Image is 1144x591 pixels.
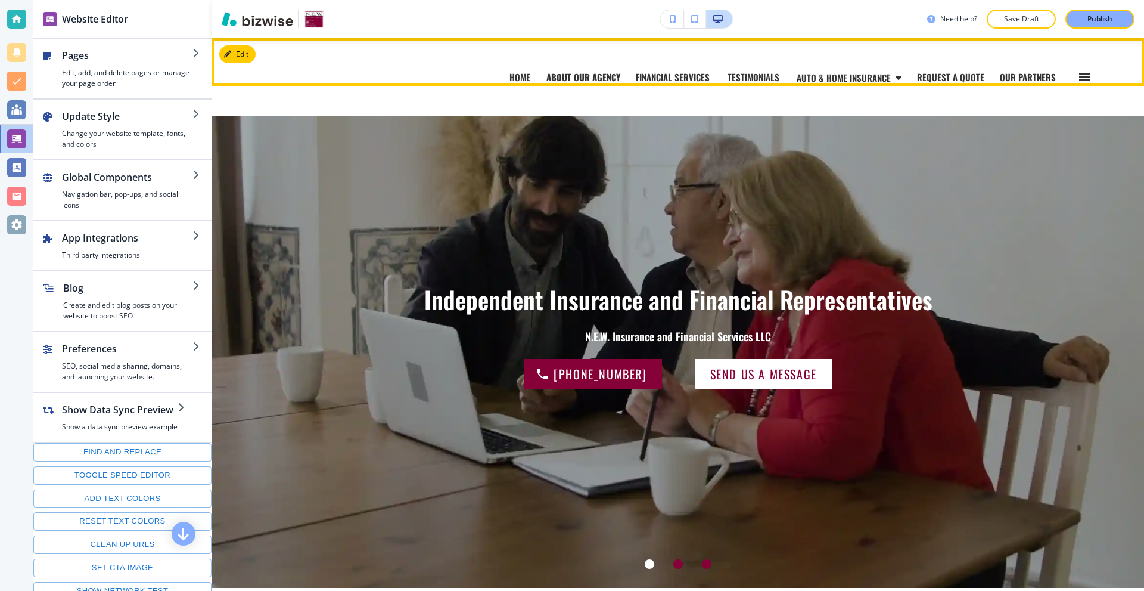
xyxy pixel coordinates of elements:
[692,550,721,578] div: Navigates to hero photo 3
[695,359,832,389] div: SEND US A MESSAGE
[424,285,932,315] p: Independent Insurance and Financial Representatives
[62,189,192,211] h4: Navigation bar, pop-ups, and social icons
[62,67,192,89] h4: Edit, add, and delete pages or manage your page order
[63,281,192,295] h2: Blog
[797,73,891,82] p: AUTO & HOME INSURANCE
[33,466,212,485] button: Toggle speed editor
[33,443,212,462] button: Find and replace
[33,100,212,159] button: Update StyleChange your website template, fonts, and colors
[62,361,192,382] h4: SEO, social media sharing, domains, and launching your website.
[710,364,817,383] p: SEND US A MESSAGE
[917,73,984,82] p: REQUEST A QUOTE
[796,67,916,86] div: AUTO & HOME INSURANCE
[304,10,324,29] img: Your Logo
[524,359,661,389] div: (920) 756-2500
[62,48,192,63] h2: Pages
[62,12,128,26] h2: Website Editor
[728,73,781,82] p: TESTIMONIALS
[33,559,212,577] button: Set CTA image
[940,14,977,24] h3: Need help?
[636,73,712,82] p: FINANCIAL SERVICES
[62,109,192,123] h2: Update Style
[62,128,192,150] h4: Change your website template, fonts, and colors
[1087,14,1112,24] p: Publish
[33,393,197,442] button: Show Data Sync PreviewShow a data sync preview example
[43,12,57,26] img: editor icon
[987,10,1056,29] button: Save Draft
[33,221,212,270] button: App IntegrationsThird party integrations
[664,550,692,578] div: Navigates to hero photo 2
[635,550,664,578] div: Navigates to hero photo 1
[219,45,256,63] button: Edit
[63,300,192,321] h4: Create and edit blog posts on your website to boost SEO
[62,403,178,417] h2: Show Data Sync Preview
[546,73,620,82] p: ABOUT OUR AGENCY
[222,12,293,26] img: Bizwise Logo
[1071,64,1098,90] button: Toggle hamburger navigation menu
[62,170,192,184] h2: Global Components
[33,332,212,392] button: PreferencesSEO, social media sharing, domains, and launching your website.
[62,250,192,261] h4: Third party integrations
[1000,73,1056,82] p: OUR PARTNERS
[1065,10,1134,29] button: Publish
[62,342,192,356] h2: Preferences
[524,359,661,389] a: [PHONE_NUMBER]
[62,422,178,432] h4: Show a data sync preview example
[33,536,212,554] button: Clean up URLs
[509,73,531,82] p: HOME
[33,39,212,98] button: PagesEdit, add, and delete pages or manage your page order
[1002,14,1040,24] p: Save Draft
[33,512,212,531] button: Reset text colors
[33,160,212,220] button: Global ComponentsNavigation bar, pop-ups, and social icons
[33,271,212,331] button: BlogCreate and edit blog posts on your website to boost SEO
[585,329,771,345] p: N.E.W. Insurance and Financial Services LLC
[33,490,212,508] button: Add text colors
[62,231,192,245] h2: App Integrations
[554,364,646,383] p: [PHONE_NUMBER]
